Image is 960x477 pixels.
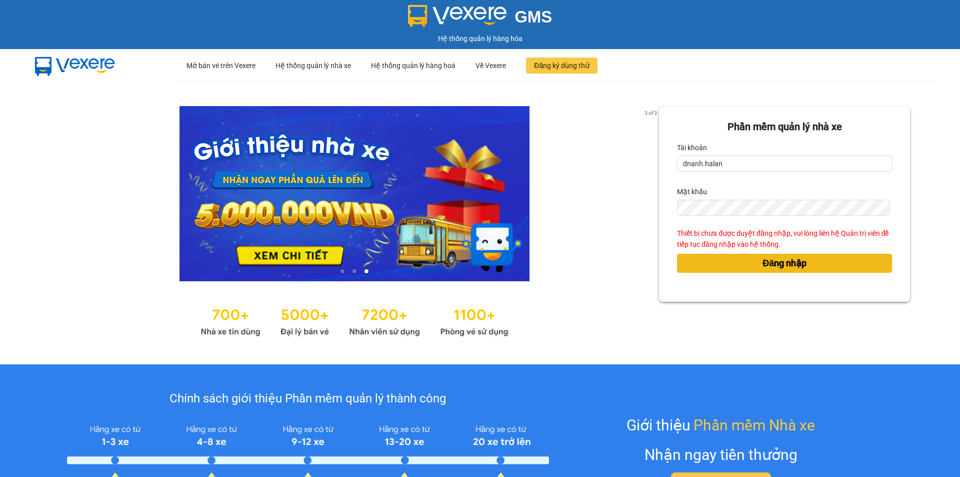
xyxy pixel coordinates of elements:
div: Chính sách giới thiệu Phần mềm quản lý thành công [67,389,548,408]
button: Đăng ký dùng thử [526,58,597,74]
div: Giới thiệu [626,413,815,437]
img: mbUUG5Q.png [25,49,125,82]
div: Thiết bị chưa được duyệt đăng nhập, vui lòng liên hệ Quản trị viên để tiếp tục đăng nhập vào hệ t... [677,228,892,250]
button: Đăng nhập [677,254,892,273]
input: Mật khẩu [677,200,889,216]
li: slide item 2 [352,269,356,273]
span: Đăng nhập [762,256,806,270]
div: Hệ thống quản lý hàng hóa [2,33,957,44]
div: Nhận ngay tiền thưởng [644,443,797,466]
label: Mật khẩu [677,184,707,200]
input: Tài khoản [677,156,892,172]
div: Hệ thống quản lý hàng hoá [371,50,455,82]
button: next slide / item [645,106,659,281]
span: Đăng ký dùng thử [534,60,589,71]
div: Về Vexere [475,50,506,82]
img: Statistics.png [200,301,508,339]
label: Tài khoản [677,140,707,156]
li: slide item 1 [340,269,344,273]
button: previous slide / item [50,106,64,281]
a: GMS [408,15,552,23]
span: GMS [514,8,552,26]
img: logo 2 [408,5,507,27]
div: Hệ thống quản lý nhà xe [275,50,351,82]
div: Mở bán vé trên Vexere [186,50,255,82]
li: slide item 3 [364,269,368,273]
p: 3 of 3 [641,106,659,119]
div: Phần mềm quản lý nhà xe [677,119,892,135]
span: Phần mềm Nhà xe [693,413,815,437]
